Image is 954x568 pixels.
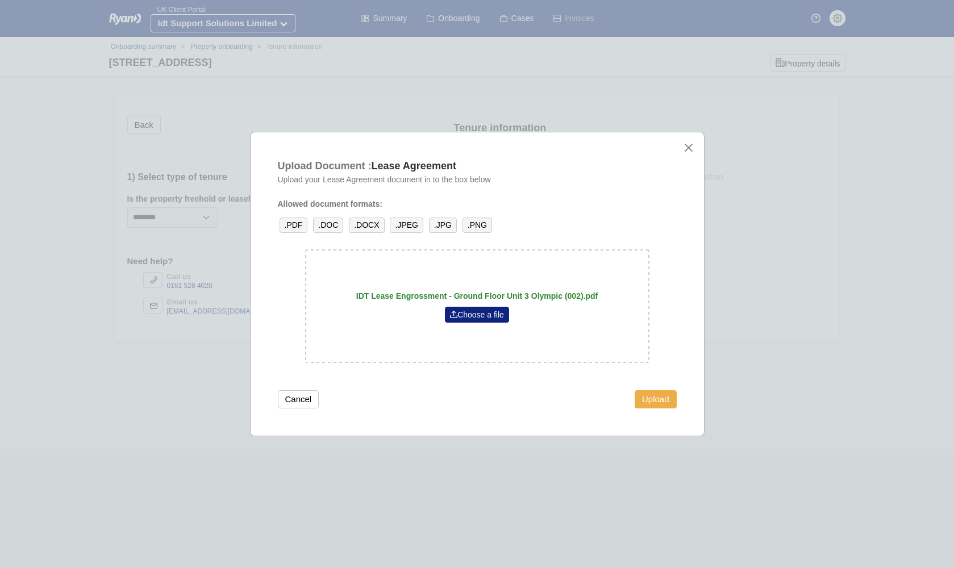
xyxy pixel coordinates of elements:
span: .DOC [313,218,343,233]
button: Upload [635,390,677,408]
span: .JPG [429,218,457,233]
div: Allowed document formats: [278,198,677,210]
span: .PDF [280,218,308,233]
span: Upload Document : [278,160,372,172]
span: .DOCX [349,218,384,233]
button: Cancel [278,390,319,408]
button: close [683,141,695,153]
div: Upload your Lease Agreement document in to the box below [278,175,677,185]
span: .PNG [463,218,492,233]
div: IDT Lease Engrossment - Ground Floor Unit 3 Olympic (002).pdf [356,290,598,302]
a: Choose a file [445,307,509,323]
span: .JPEG [390,218,423,233]
div: Lease Agreement [278,160,663,173]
